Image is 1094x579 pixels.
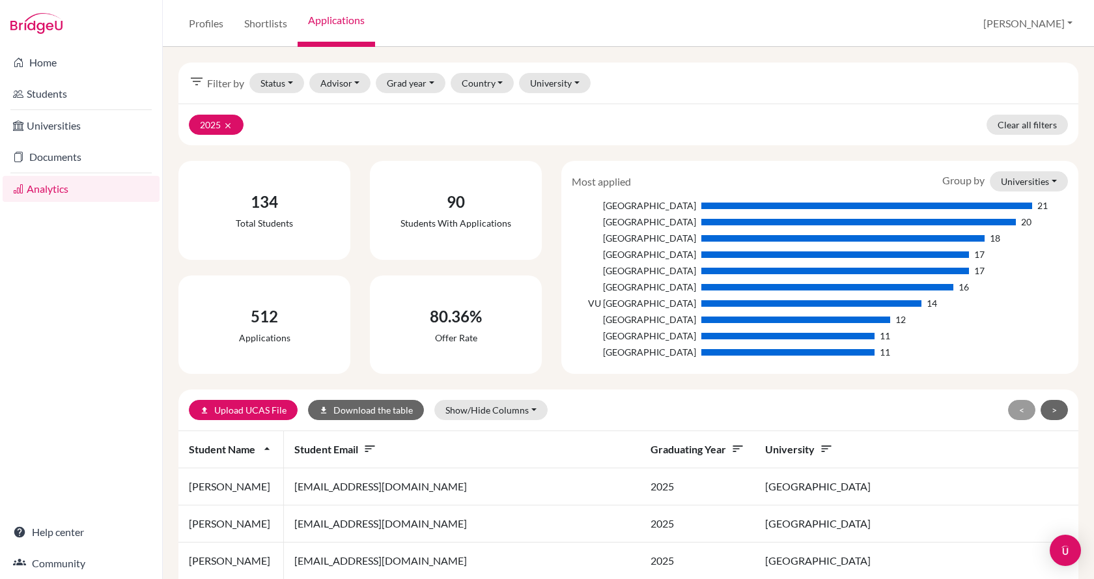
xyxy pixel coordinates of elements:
div: [GEOGRAPHIC_DATA] [572,313,695,326]
td: [PERSON_NAME] [178,468,284,505]
a: Home [3,49,160,76]
div: Group by [933,171,1078,191]
span: Student name [189,443,273,455]
div: Applications [239,331,290,345]
div: Most applied [562,174,641,190]
div: 17 [974,264,985,277]
div: VU [GEOGRAPHIC_DATA] [572,296,695,310]
i: clear [223,121,232,130]
div: 14 [927,296,937,310]
div: 21 [1037,199,1048,212]
div: 20 [1021,215,1031,229]
span: Graduating year [651,443,744,455]
div: 11 [880,329,890,343]
div: [GEOGRAPHIC_DATA] [572,264,695,277]
button: Country [451,73,514,93]
td: [EMAIL_ADDRESS][DOMAIN_NAME] [284,468,640,505]
i: sort [731,442,744,455]
div: [GEOGRAPHIC_DATA] [572,231,695,245]
div: 12 [895,313,906,326]
div: 17 [974,247,985,261]
span: Student email [294,443,376,455]
button: [PERSON_NAME] [977,11,1078,36]
button: downloadDownload the table [308,400,424,420]
div: Open Intercom Messenger [1050,535,1081,566]
div: [GEOGRAPHIC_DATA] [572,215,695,229]
div: [GEOGRAPHIC_DATA] [572,329,695,343]
div: 134 [236,190,293,214]
div: [GEOGRAPHIC_DATA] [572,280,695,294]
div: [GEOGRAPHIC_DATA] [572,199,695,212]
div: Total students [236,216,293,230]
button: Advisor [309,73,371,93]
a: Documents [3,144,160,170]
a: Analytics [3,176,160,202]
span: Filter by [207,76,244,91]
button: > [1041,400,1068,420]
button: Show/Hide Columns [434,400,548,420]
i: sort [363,442,376,455]
span: University [765,443,833,455]
td: 2025 [640,468,755,505]
a: uploadUpload UCAS File [189,400,298,420]
td: 2025 [640,505,755,543]
a: Help center [3,519,160,545]
i: download [319,406,328,415]
div: 90 [400,190,511,214]
div: Offer rate [430,331,482,345]
i: filter_list [189,74,204,89]
img: Bridge-U [10,13,63,34]
a: Students [3,81,160,107]
div: 16 [959,280,969,294]
div: [GEOGRAPHIC_DATA] [572,345,695,359]
div: 18 [990,231,1000,245]
td: [EMAIL_ADDRESS][DOMAIN_NAME] [284,505,640,543]
a: Community [3,550,160,576]
button: Grad year [376,73,445,93]
a: Universities [3,113,160,139]
button: University [519,73,591,93]
a: Clear all filters [987,115,1068,135]
button: 2025clear [189,115,244,135]
i: sort [820,442,833,455]
button: < [1008,400,1035,420]
div: 80.36% [430,305,482,328]
td: [PERSON_NAME] [178,505,284,543]
button: Status [249,73,304,93]
button: Universities [990,171,1068,191]
div: 11 [880,345,890,359]
div: 512 [239,305,290,328]
div: [GEOGRAPHIC_DATA] [572,247,695,261]
i: upload [200,406,209,415]
div: Students with applications [400,216,511,230]
i: arrow_drop_up [260,442,273,455]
